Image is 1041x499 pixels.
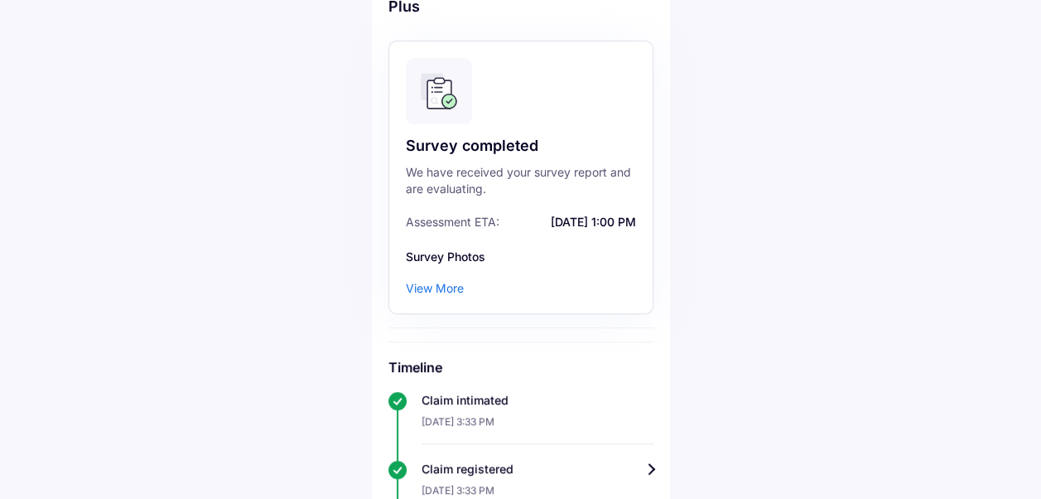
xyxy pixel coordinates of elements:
[406,280,464,297] div: View More
[406,249,636,265] div: Survey Photos
[388,359,653,375] h6: Timeline
[406,214,499,230] span: Assessment ETA:
[504,214,636,230] span: [DATE] 1:00 PM
[406,164,636,197] div: We have received your survey report and are evaluating.
[422,392,653,409] div: Claim intimated
[422,409,653,444] div: [DATE] 3:33 PM
[406,136,636,156] div: Survey completed
[422,461,653,477] div: Claim registered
